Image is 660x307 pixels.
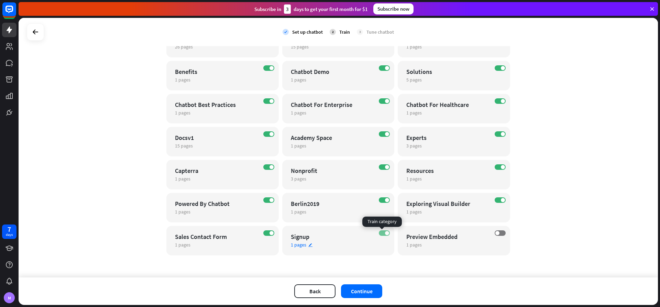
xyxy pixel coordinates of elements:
[291,134,374,142] div: Academy Space
[8,226,11,232] div: 7
[373,3,414,14] div: Subscribe now
[406,233,489,241] div: Preview Embedded
[254,4,368,14] div: Subscribe in days to get your first month for $1
[291,209,306,215] span: 1 pages
[294,284,335,298] button: Back
[291,242,306,248] span: 1 pages
[291,68,374,76] div: Chatbot Demo
[406,176,422,182] span: 1 pages
[330,29,336,35] div: 2
[175,68,258,76] div: Benefits
[406,143,422,149] span: 3 pages
[175,242,190,248] span: 1 pages
[175,200,258,208] div: Powered By Chatbot
[175,176,190,182] span: 1 pages
[291,233,374,241] div: Signup
[175,167,258,175] div: Capterra
[406,167,489,175] div: Resources
[175,101,258,109] div: Chatbot Best Practices
[406,101,489,109] div: Chatbot For Healthcare
[175,44,193,50] span: 26 pages
[2,224,16,239] a: 7 days
[291,176,306,182] span: 3 pages
[175,134,258,142] div: Docsv1
[406,77,422,83] span: 5 pages
[283,29,289,35] i: check
[291,110,306,116] span: 1 pages
[175,110,190,116] span: 1 pages
[4,292,15,303] div: M
[406,110,422,116] span: 1 pages
[291,200,374,208] div: Berlin2019
[5,3,26,23] button: Open LiveChat chat widget
[357,29,363,35] div: 3
[406,44,422,50] span: 1 pages
[6,232,13,237] div: days
[406,200,489,208] div: Exploring Visual Builder
[341,284,382,298] button: Continue
[308,243,313,247] i: edit
[175,143,193,149] span: 15 pages
[406,242,422,248] span: 1 pages
[284,4,291,14] div: 3
[366,29,394,35] div: Tune chatbot
[406,209,422,215] span: 1 pages
[292,29,323,35] div: Set up chatbot
[406,134,489,142] div: Experts
[291,167,374,175] div: Nonprofit
[339,29,350,35] div: Train
[175,233,258,241] div: Sales Contact Form
[175,209,190,215] span: 1 pages
[291,143,306,149] span: 1 pages
[291,77,306,83] span: 1 pages
[406,68,489,76] div: Solutions
[291,101,374,109] div: Chatbot For Enterprise
[291,44,309,50] span: 15 pages
[175,77,190,83] span: 1 pages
